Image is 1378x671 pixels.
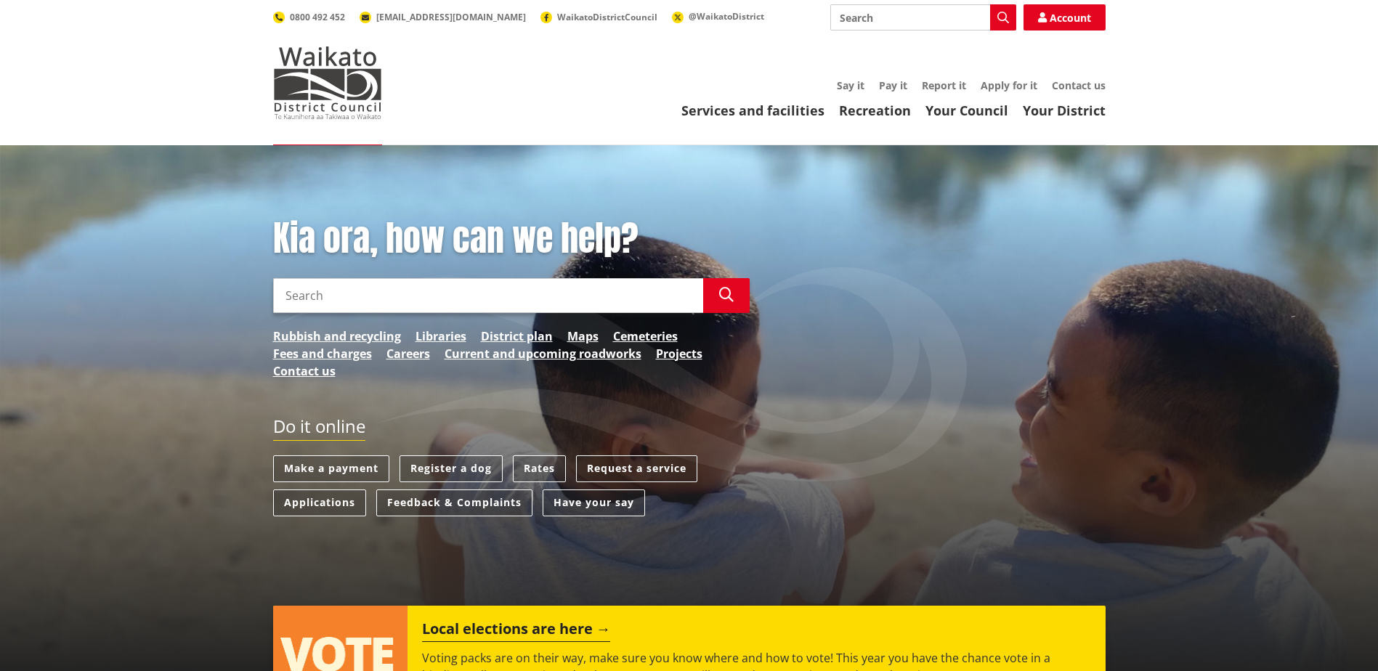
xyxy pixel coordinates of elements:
[839,102,911,119] a: Recreation
[981,78,1037,92] a: Apply for it
[445,345,641,362] a: Current and upcoming roadworks
[273,11,345,23] a: 0800 492 452
[1052,78,1106,92] a: Contact us
[543,489,645,516] a: Have your say
[273,416,365,442] h2: Do it online
[273,455,389,482] a: Make a payment
[879,78,907,92] a: Pay it
[273,328,401,345] a: Rubbish and recycling
[422,620,610,642] h2: Local elections are here
[557,11,657,23] span: WaikatoDistrictCouncil
[416,328,466,345] a: Libraries
[681,102,824,119] a: Services and facilities
[837,78,864,92] a: Say it
[925,102,1008,119] a: Your Council
[273,489,366,516] a: Applications
[376,489,532,516] a: Feedback & Complaints
[273,46,382,119] img: Waikato District Council - Te Kaunihera aa Takiwaa o Waikato
[386,345,430,362] a: Careers
[273,345,372,362] a: Fees and charges
[672,10,764,23] a: @WaikatoDistrict
[1023,102,1106,119] a: Your District
[273,362,336,380] a: Contact us
[290,11,345,23] span: 0800 492 452
[273,218,750,260] h1: Kia ora, how can we help?
[830,4,1016,30] input: Search input
[689,10,764,23] span: @WaikatoDistrict
[1024,4,1106,30] a: Account
[613,328,678,345] a: Cemeteries
[567,328,599,345] a: Maps
[656,345,702,362] a: Projects
[922,78,966,92] a: Report it
[481,328,553,345] a: District plan
[273,278,703,313] input: Search input
[400,455,503,482] a: Register a dog
[513,455,566,482] a: Rates
[360,11,526,23] a: [EMAIL_ADDRESS][DOMAIN_NAME]
[376,11,526,23] span: [EMAIL_ADDRESS][DOMAIN_NAME]
[576,455,697,482] a: Request a service
[540,11,657,23] a: WaikatoDistrictCouncil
